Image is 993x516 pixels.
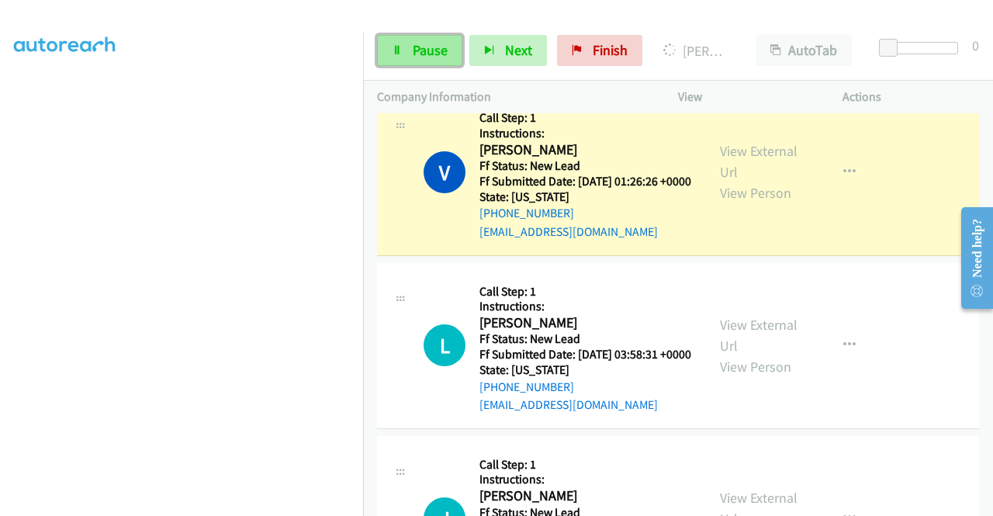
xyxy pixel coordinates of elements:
a: [EMAIL_ADDRESS][DOMAIN_NAME] [479,224,658,239]
h2: [PERSON_NAME] [479,487,691,505]
h5: Ff Submitted Date: [DATE] 03:58:31 +0000 [479,347,691,362]
button: AutoTab [756,35,852,66]
h5: State: [US_STATE] [479,362,691,378]
a: View External Url [720,142,798,181]
p: View [678,88,815,106]
a: View Person [720,358,791,376]
h5: Instructions: [479,299,691,314]
div: 0 [972,35,979,56]
h1: V [424,151,465,193]
span: Finish [593,41,628,59]
h5: Call Step: 1 [479,457,691,473]
a: [PHONE_NUMBER] [479,206,574,220]
a: [EMAIL_ADDRESS][DOMAIN_NAME] [479,397,658,412]
p: Actions [842,88,979,106]
h5: Instructions: [479,126,691,141]
p: [PERSON_NAME] [663,40,728,61]
h2: [PERSON_NAME] [479,141,691,159]
h2: [PERSON_NAME] [479,314,691,332]
h5: Ff Status: New Lead [479,158,691,174]
h1: L [424,324,465,366]
h5: Instructions: [479,472,691,487]
a: [PHONE_NUMBER] [479,379,574,394]
a: View Person [720,184,791,202]
h5: Ff Status: New Lead [479,331,691,347]
span: Pause [413,41,448,59]
h5: State: [US_STATE] [479,189,691,205]
div: The call is yet to be attempted [424,324,465,366]
iframe: Resource Center [949,196,993,320]
button: Next [469,35,547,66]
a: Pause [377,35,462,66]
h5: Ff Submitted Date: [DATE] 01:26:26 +0000 [479,174,691,189]
a: View External Url [720,316,798,355]
span: Next [505,41,532,59]
a: Finish [557,35,642,66]
h5: Call Step: 1 [479,284,691,300]
p: Company Information [377,88,650,106]
h5: Call Step: 1 [479,110,691,126]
